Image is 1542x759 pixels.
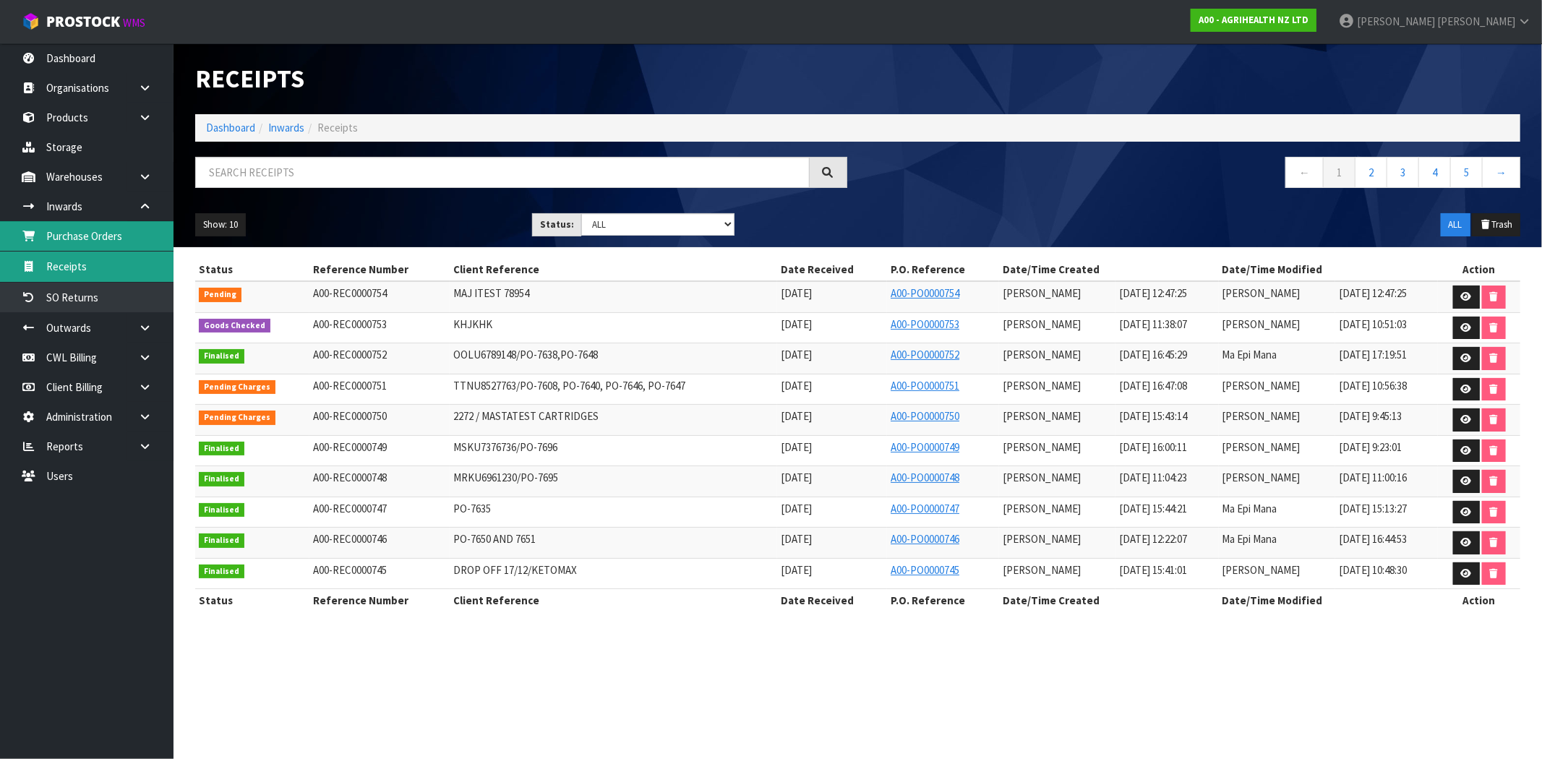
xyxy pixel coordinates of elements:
span: Goods Checked [199,319,270,333]
span: [PERSON_NAME] [1003,286,1081,300]
th: Status [195,258,309,281]
a: Inwards [268,121,304,134]
span: Finalised [199,442,244,456]
img: cube-alt.png [22,12,40,30]
nav: Page navigation [869,157,1521,192]
th: Client Reference [450,258,777,281]
span: [DATE] 12:47:25 [1119,286,1187,300]
span: [DATE] [781,286,812,300]
a: A00-PO0000746 [891,532,959,546]
span: [PERSON_NAME] [1003,563,1081,577]
a: A00 - AGRIHEALTH NZ LTD [1191,9,1316,32]
span: [DATE] 15:44:21 [1119,502,1187,515]
span: [PERSON_NAME] [1222,317,1301,331]
span: [DATE] 10:56:38 [1339,379,1407,393]
span: [PERSON_NAME] [1003,502,1081,515]
span: [DATE] [781,563,812,577]
span: [DATE] 15:41:01 [1119,563,1187,577]
span: Pending Charges [199,380,275,395]
a: A00-PO0000747 [891,502,959,515]
th: P.O. Reference [887,589,999,612]
span: [PERSON_NAME] [1003,348,1081,361]
span: PO-7650 AND 7651 [453,532,536,546]
span: PO-7635 [453,502,491,515]
a: A00-PO0000752 [891,348,959,361]
span: A00-REC0000750 [313,409,387,423]
span: Ma Epi Mana [1222,502,1277,515]
span: ProStock [46,12,120,31]
span: Pending [199,288,241,302]
span: Finalised [199,349,244,364]
span: [DATE] [781,317,812,331]
span: Finalised [199,533,244,548]
span: [PERSON_NAME] [1003,379,1081,393]
span: A00-REC0000747 [313,502,387,515]
span: [DATE] 16:44:53 [1339,532,1407,546]
span: Finalised [199,503,244,518]
a: A00-PO0000753 [891,317,959,331]
span: A00-REC0000746 [313,532,387,546]
span: [DATE] [781,532,812,546]
span: KHJKHK [453,317,492,331]
span: MAJ ITEST 78954 [453,286,529,300]
a: A00-PO0000745 [891,563,959,577]
span: [DATE] 16:45:29 [1119,348,1187,361]
th: Date Received [777,258,887,281]
span: A00-REC0000748 [313,471,387,484]
span: A00-REC0000751 [313,379,387,393]
small: WMS [123,16,145,30]
span: MSKU7376736/PO-7696 [453,440,557,454]
th: Date/Time Created [999,589,1219,612]
button: Show: 10 [195,213,246,236]
span: A00-REC0000753 [313,317,387,331]
span: [DATE] 9:45:13 [1339,409,1402,423]
th: Date/Time Modified [1219,258,1439,281]
span: [DATE] 16:00:11 [1119,440,1187,454]
h1: Receipts [195,65,847,93]
span: [DATE] [781,440,812,454]
span: OOLU6789148/PO-7638,PO-7648 [453,348,598,361]
span: Finalised [199,472,244,486]
span: [DATE] 11:04:23 [1119,471,1187,484]
span: Receipts [317,121,358,134]
input: Search receipts [195,157,810,188]
span: Finalised [199,565,244,579]
span: [DATE] [781,409,812,423]
th: P.O. Reference [887,258,999,281]
span: [PERSON_NAME] [1222,379,1301,393]
span: [DATE] 12:22:07 [1119,532,1187,546]
strong: A00 - AGRIHEALTH NZ LTD [1199,14,1308,26]
span: A00-REC0000745 [313,563,387,577]
span: [DATE] [781,379,812,393]
span: [PERSON_NAME] [1222,286,1301,300]
span: [PERSON_NAME] [1003,317,1081,331]
th: Status [195,589,309,612]
a: Dashboard [206,121,255,134]
span: MRKU6961230/PO-7695 [453,471,558,484]
th: Date/Time Created [999,258,1219,281]
span: [DATE] [781,348,812,361]
strong: Status: [540,218,574,231]
span: [DATE] 11:00:16 [1339,471,1407,484]
span: 2272 / MASTATEST CARTRIDGES [453,409,599,423]
span: [PERSON_NAME] [1222,440,1301,454]
span: [DATE] 17:19:51 [1339,348,1407,361]
th: Reference Number [309,258,450,281]
span: [DATE] 10:48:30 [1339,563,1407,577]
span: [PERSON_NAME] [1222,409,1301,423]
th: Date/Time Modified [1219,589,1439,612]
span: A00-REC0000749 [313,440,387,454]
span: TTNU8527763/PO-7608, PO-7640, PO-7646, PO-7647 [453,379,685,393]
th: Date Received [777,589,887,612]
span: [PERSON_NAME] [1003,409,1081,423]
span: [DATE] 16:47:08 [1119,379,1187,393]
a: A00-PO0000751 [891,379,959,393]
th: Client Reference [450,589,777,612]
span: [DATE] 11:38:07 [1119,317,1187,331]
a: A00-PO0000754 [891,286,959,300]
span: [PERSON_NAME] [1003,471,1081,484]
span: [DATE] 9:23:01 [1339,440,1402,454]
span: [DATE] [781,502,812,515]
th: Action [1438,589,1520,612]
span: A00-REC0000752 [313,348,387,361]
